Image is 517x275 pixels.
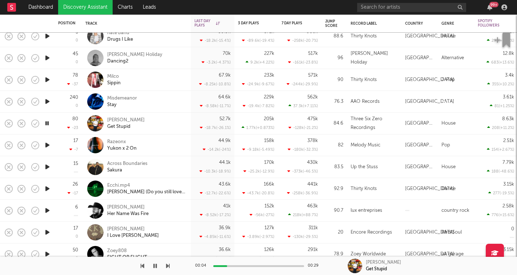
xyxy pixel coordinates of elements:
[107,80,121,86] div: Sippin
[264,182,274,187] div: 166k
[441,141,450,150] div: Pop
[307,138,318,143] div: 378k
[511,227,514,231] div: 0
[243,104,274,108] div: -19.4k ( -7.82 % )
[107,161,148,167] div: Across Boundaries
[218,95,231,100] div: 64.6k
[107,254,147,261] div: FIGHT OR FLIGHT
[308,51,318,56] div: 517k
[502,117,514,121] div: 8.63k
[308,247,318,252] div: 291k
[307,95,318,100] div: 562k
[288,125,318,130] div: -128k ( -21.2 % )
[351,97,380,106] div: AAO Records
[107,211,149,217] div: Her Name Was Fire
[250,213,274,217] div: -56k ( -27 % )
[76,104,78,108] div: 0
[307,182,318,187] div: 441k
[242,82,274,86] div: -24.9k ( -9.67 % )
[405,21,431,26] div: Country
[287,82,318,86] div: -244k ( -29.9 % )
[351,32,377,41] div: Thirty Knots
[264,117,274,121] div: 205k
[325,163,343,171] div: 83.5
[351,228,392,237] div: Encore Recordings
[287,169,318,174] div: -373k ( -46.5 % )
[487,38,514,43] div: 293 ( +20.1 % )
[194,19,220,28] div: Last Day Plays
[218,138,231,143] div: 44.9k
[351,163,378,171] div: Up the Stuss
[58,21,76,25] div: Position
[441,54,464,62] div: Alternative
[73,248,78,252] div: 50
[238,21,263,25] div: 3 Day Plays
[219,73,231,78] div: 67.9k
[308,226,318,230] div: 311k
[325,141,343,150] div: 82
[325,54,343,62] div: 96
[325,19,338,28] div: Jump Score
[264,51,274,56] div: 227k
[441,206,469,215] div: country rock
[405,250,454,259] div: [GEOGRAPHIC_DATA]
[199,82,231,86] div: -8.25k ( -10.8 % )
[441,185,456,193] div: Dance
[223,51,231,56] div: 70k
[219,117,231,121] div: 52.7k
[288,234,318,239] div: -130k ( -29.5 % )
[107,232,159,239] div: I Love [PERSON_NAME]
[264,95,274,100] div: 229k
[441,21,467,26] div: Genre
[68,191,78,195] div: -17
[107,139,137,152] a: RazeonxYukon x 2 On
[325,250,343,259] div: 78.9
[242,147,274,152] div: -9.18k ( -5.49 % )
[264,138,274,143] div: 158k
[325,76,343,84] div: 90
[264,160,274,165] div: 170k
[223,204,231,209] div: 41k
[76,235,78,239] div: 0
[107,30,133,43] a: nate bandDrugs I Like
[107,95,137,108] a: MisdemeanorStay
[288,213,318,217] div: 218k ( +88.7 % )
[107,145,137,152] div: Yukon x 2 On
[351,185,377,193] div: Thirty Knots
[351,141,380,150] div: Melody Music
[288,60,318,65] div: -161k ( -23.8 % )
[298,256,318,261] div: 290,536
[76,60,78,64] div: 0
[200,191,231,195] div: -12.7k ( -22.6 % )
[200,38,231,43] div: -18.2k ( -15.4 % )
[441,32,456,41] div: House
[264,73,274,78] div: 233k
[242,125,274,130] div: 1.77k ( +0.873 % )
[73,182,78,187] div: 26
[70,95,78,100] div: 240
[484,256,514,261] div: 1.29k ( +940 % )
[264,204,274,209] div: 152k
[219,247,231,252] div: 36.6k
[288,104,318,108] div: 37.3k ( +7.11 % )
[308,262,322,270] div: 00:29
[107,167,148,174] div: Sakura
[405,141,434,150] div: [GEOGRAPHIC_DATA]
[73,138,78,143] div: 17
[264,247,274,252] div: 126k
[505,73,514,78] div: 3.4k
[219,182,231,187] div: 43.6k
[325,185,343,193] div: 92.9
[487,147,514,152] div: 154 ( +2.67 % )
[199,234,231,239] div: -4.85k ( -11.6 % )
[107,58,162,65] div: Dancing2
[75,205,78,210] div: 6
[73,161,78,166] div: 15
[441,250,464,259] div: uk garage
[351,250,386,259] div: Zoey Worldwide
[199,169,231,174] div: -10.3k ( -18.9 % )
[503,95,514,100] div: 3.61k
[405,32,454,41] div: [GEOGRAPHIC_DATA]
[405,76,454,84] div: [GEOGRAPHIC_DATA]
[107,182,185,189] div: Ecchi.mp4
